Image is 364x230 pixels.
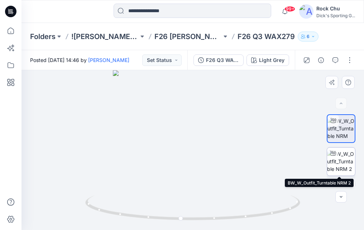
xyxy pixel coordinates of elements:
a: F26 [PERSON_NAME] - Makalot Board [154,32,222,42]
div: Dick's Sporting G... [316,13,355,18]
button: Light Grey [246,54,289,66]
button: Details [315,54,327,66]
p: F26 Q3 WAX279 [238,32,295,42]
img: BW_W_Outfit_Turntable NRM 2 [327,150,355,173]
div: Rock Chu [316,4,355,13]
img: BW_W_Outfit_Front NRM [327,183,355,206]
span: Posted [DATE] 14:46 by [30,56,129,64]
img: BW_W_Outfit_Turntable NRM [327,117,355,140]
button: F26 Q3 WAX279 PROTO1_250917 [193,54,244,66]
a: ![PERSON_NAME] - Makalot [71,32,139,42]
span: 99+ [284,6,295,12]
div: F26 Q3 WAX279 PROTO1_250917 [206,56,239,64]
a: [PERSON_NAME] [88,57,129,63]
div: Light Grey [259,56,284,64]
img: avatar [299,4,313,19]
a: Folders [30,32,56,42]
p: 6 [307,33,310,40]
button: 6 [298,32,318,42]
